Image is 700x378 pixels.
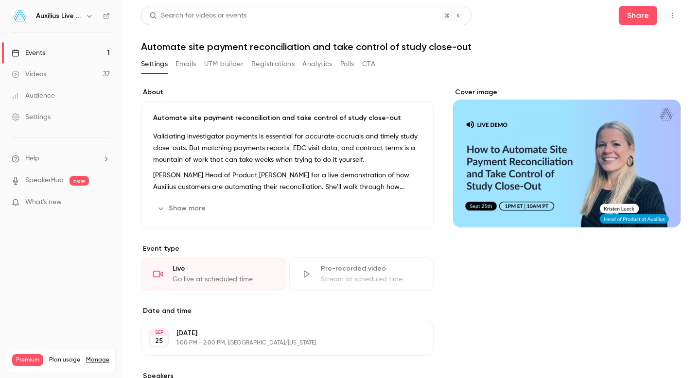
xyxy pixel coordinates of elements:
button: Registrations [251,56,295,72]
div: Settings [12,112,51,122]
p: 1:00 PM - 2:00 PM, [GEOGRAPHIC_DATA]/[US_STATE] [176,339,382,347]
p: Validating investigator payments is essential for accurate accruals and timely study close-outs. ... [153,131,421,166]
span: Help [25,154,39,164]
p: Event type [141,244,434,254]
h1: Automate site payment reconciliation and take control of study close-out [141,41,681,52]
button: Show more [153,201,211,216]
div: Events [12,48,45,58]
span: What's new [25,197,62,207]
button: Share [619,6,657,25]
section: Cover image [453,87,681,227]
button: Emails [175,56,196,72]
p: Automate site payment reconciliation and take control of study close-out [153,113,421,123]
button: Polls [340,56,354,72]
div: Go live at scheduled time [173,275,273,284]
label: About [141,87,434,97]
div: SEP [150,329,168,336]
label: Date and time [141,306,434,316]
div: Live [173,264,273,274]
li: help-dropdown-opener [12,154,110,164]
div: Search for videos or events [149,11,246,21]
a: Manage [86,356,109,364]
h6: Auxilius Live Sessions [36,11,82,21]
iframe: Noticeable Trigger [98,198,110,207]
button: UTM builder [204,56,244,72]
div: Pre-recorded videoStream at scheduled time [289,258,434,291]
button: Settings [141,56,168,72]
button: CTA [362,56,375,72]
div: Pre-recorded video [321,264,421,274]
div: Audience [12,91,55,101]
p: [DATE] [176,328,382,338]
label: Cover image [453,87,681,97]
p: [PERSON_NAME] Head of Product [PERSON_NAME] for a live demonstration of how Auxilius customers ar... [153,170,421,193]
div: Stream at scheduled time [321,275,421,284]
span: Plan usage [49,356,80,364]
p: 25 [155,336,163,346]
a: SpeakerHub [25,175,64,186]
div: LiveGo live at scheduled time [141,258,285,291]
img: Auxilius Live Sessions [12,8,28,24]
div: Videos [12,69,46,79]
span: new [70,176,89,186]
button: Analytics [302,56,332,72]
span: Premium [12,354,43,366]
